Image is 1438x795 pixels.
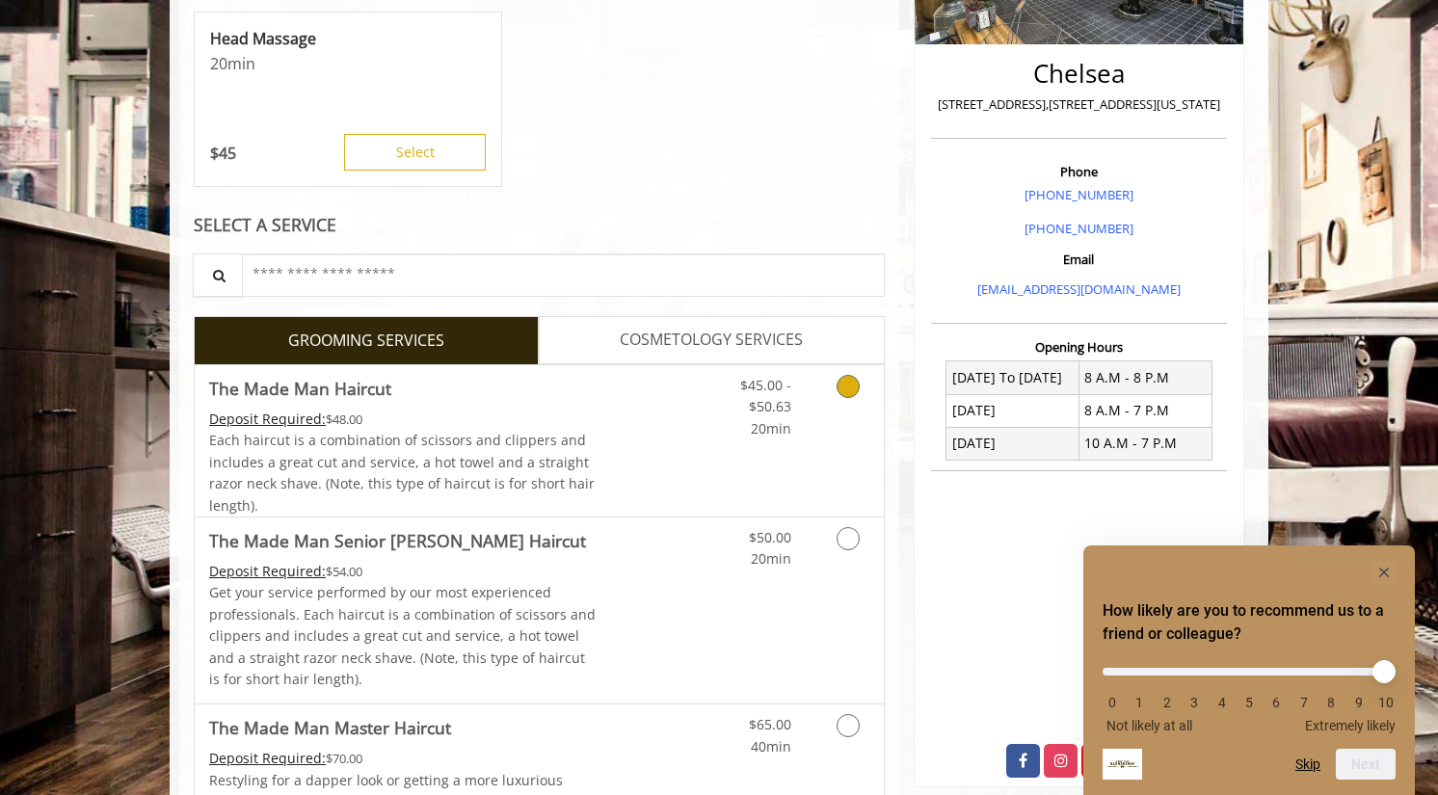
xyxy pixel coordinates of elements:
[210,28,486,49] p: Head Massage
[1266,695,1286,710] li: 6
[209,527,586,554] b: The Made Man Senior [PERSON_NAME] Haircut
[1103,695,1122,710] li: 0
[344,134,486,171] button: Select
[209,431,595,514] span: Each haircut is a combination of scissors and clippers and includes a great cut and service, a ho...
[210,53,486,74] p: 20
[209,375,391,402] b: The Made Man Haircut
[1106,718,1192,733] span: Not likely at all
[209,714,451,741] b: The Made Man Master Haircut
[1321,695,1341,710] li: 8
[1239,695,1259,710] li: 5
[620,328,803,353] span: COSMETOLOGY SERVICES
[210,143,219,164] span: $
[1295,756,1320,772] button: Skip
[209,409,597,430] div: $48.00
[1103,599,1396,646] h2: How likely are you to recommend us to a friend or colleague? Select an option from 0 to 10, with ...
[209,748,597,769] div: $70.00
[751,549,791,568] span: 20min
[1212,695,1232,710] li: 4
[1130,695,1149,710] li: 1
[209,749,326,767] span: This service needs some Advance to be paid before we block your appointment
[1078,427,1212,460] td: 10 A.M - 7 P.M
[210,143,236,164] p: 45
[227,53,255,74] span: min
[1025,220,1133,237] a: [PHONE_NUMBER]
[936,60,1222,88] h2: Chelsea
[749,715,791,733] span: $65.00
[977,280,1181,298] a: [EMAIL_ADDRESS][DOMAIN_NAME]
[1372,561,1396,584] button: Hide survey
[946,427,1079,460] td: [DATE]
[1185,695,1204,710] li: 3
[1376,695,1396,710] li: 10
[931,340,1227,354] h3: Opening Hours
[1305,718,1396,733] span: Extremely likely
[749,528,791,546] span: $50.00
[1158,695,1177,710] li: 2
[1103,561,1396,780] div: How likely are you to recommend us to a friend or colleague? Select an option from 0 to 10, with ...
[1025,186,1133,203] a: [PHONE_NUMBER]
[936,165,1222,178] h3: Phone
[946,394,1079,427] td: [DATE]
[209,582,597,690] p: Get your service performed by our most experienced professionals. Each haircut is a combination o...
[1349,695,1369,710] li: 9
[209,561,597,582] div: $54.00
[936,252,1222,266] h3: Email
[936,94,1222,115] p: [STREET_ADDRESS],[STREET_ADDRESS][US_STATE]
[209,562,326,580] span: This service needs some Advance to be paid before we block your appointment
[751,737,791,755] span: 40min
[946,361,1079,394] td: [DATE] To [DATE]
[751,419,791,437] span: 20min
[194,216,885,234] div: SELECT A SERVICE
[1294,695,1314,710] li: 7
[1078,361,1212,394] td: 8 A.M - 8 P.M
[1103,653,1396,733] div: How likely are you to recommend us to a friend or colleague? Select an option from 0 to 10, with ...
[740,376,791,415] span: $45.00 - $50.63
[288,329,444,354] span: GROOMING SERVICES
[1336,749,1396,780] button: Next question
[193,253,243,297] button: Service Search
[1078,394,1212,427] td: 8 A.M - 7 P.M
[209,410,326,428] span: This service needs some Advance to be paid before we block your appointment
